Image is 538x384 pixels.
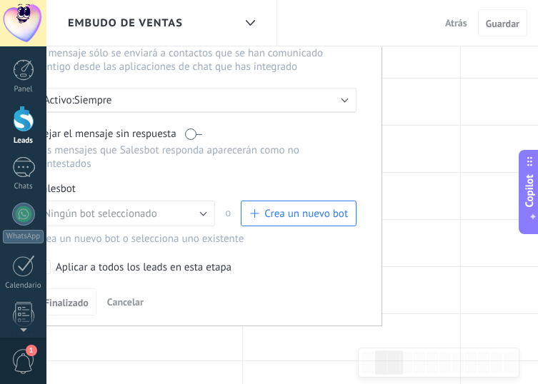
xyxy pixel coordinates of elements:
[36,143,357,171] p: Los mensajes que Salesbot responda aparecerán como no contestados
[3,281,44,290] div: Calendario
[522,175,537,208] span: Copilot
[3,182,44,191] div: Chats
[74,94,324,107] p: Siempre
[445,16,467,29] span: Atrás
[238,9,262,37] div: Embudo de ventas
[439,12,473,34] button: Atrás
[241,201,357,226] button: Crea un nuevo bot
[36,232,357,246] div: Crea un nuevo bot o selecciona uno existente
[36,182,357,196] div: Salesbot
[56,261,231,275] div: Aplicar a todos los leads en esta etapa
[215,201,241,226] span: o
[264,207,348,221] span: Crea un nuevo bot
[44,94,74,107] span: Activo:
[44,298,89,308] span: Finalizado
[26,345,37,356] span: 1
[36,288,96,315] button: Finalizado
[3,136,44,146] div: Leads
[36,201,215,226] button: Ningún bot seleccionado
[107,295,144,308] span: Cancelar
[44,207,157,221] span: Ningún bot seleccionado
[3,85,44,94] div: Panel
[478,9,527,36] button: Guardar
[36,127,176,141] span: Dejar el mensaje sin respuesta
[36,46,342,74] p: El mensaje sólo se enviará a contactos que se han comunicado contigo desde las aplicaciones de ch...
[3,230,44,243] div: WhatsApp
[68,16,183,30] span: Embudo de ventas
[486,19,519,29] span: Guardar
[101,291,149,313] button: Cancelar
